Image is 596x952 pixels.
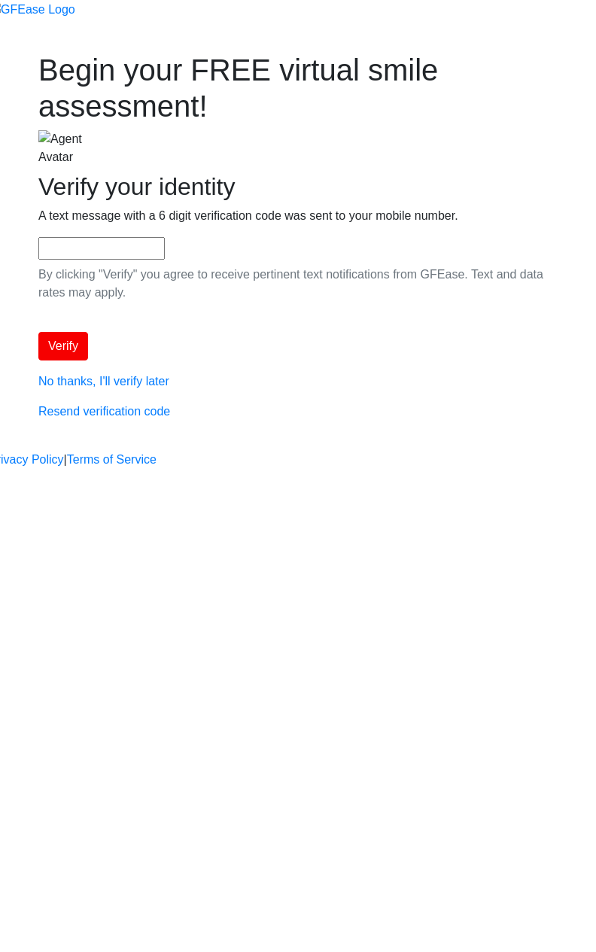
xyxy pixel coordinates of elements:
img: Agent Avatar [38,130,106,166]
a: No thanks, I'll verify later [38,375,169,388]
p: By clicking "Verify" you agree to receive pertinent text notifications from GFEase. Text and data... [38,266,558,302]
p: A text message with a 6 digit verification code was sent to your mobile number. [38,207,558,225]
h2: Verify your identity [38,172,558,201]
a: | [64,451,67,469]
button: Verify [38,332,88,360]
a: Resend verification code [38,405,170,418]
h1: Begin your FREE virtual smile assessment! [38,52,558,124]
a: Terms of Service [67,451,157,469]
